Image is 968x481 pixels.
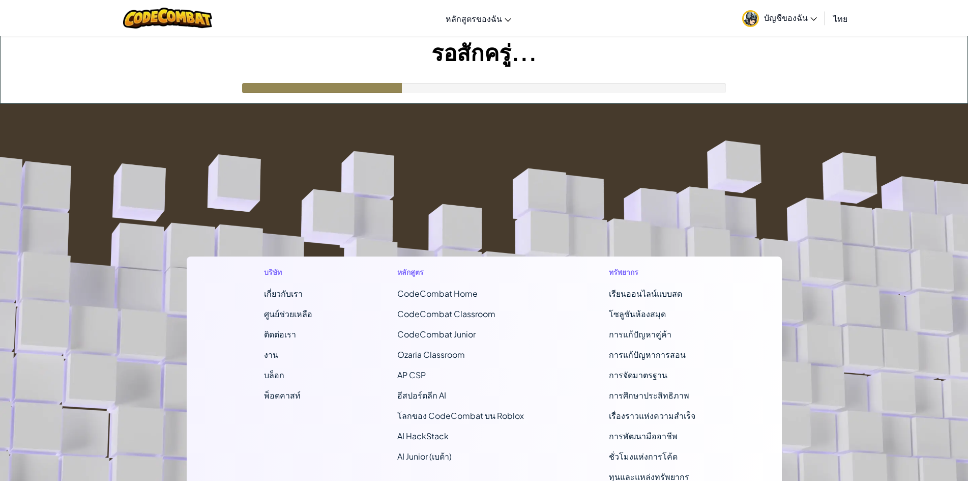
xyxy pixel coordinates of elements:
[397,349,465,360] a: Ozaria Classroom
[397,410,524,421] a: โลกของ CodeCombat บน Roblox
[264,267,312,277] h1: บริษัท
[397,329,476,339] a: CodeCombat Junior
[397,390,446,401] a: อีสปอร์ตลีก AI
[609,390,689,401] a: การศึกษาประสิทธิภาพ
[609,288,682,299] a: เรียนออนไลน์แบบสด
[1,36,967,68] h1: รอสักครู่...
[397,451,452,462] a: AI Junior (เบต้า)
[833,13,847,24] span: ไทย
[264,288,303,299] a: เกี่ยวกับเรา
[609,329,671,339] a: การแก้ปัญหาคู่ค้า
[264,329,296,339] span: ติดต่อเรา
[397,370,426,380] a: AP CSP
[609,308,666,319] a: โซลูชันห้องสมุด
[397,431,449,441] a: AI HackStack
[609,451,678,462] a: ชั่วโมงแห่งการโค้ด
[446,13,502,24] span: หลักสูตรของฉัน
[764,12,817,23] span: บัญชีของฉัน
[742,10,759,27] img: avatar
[609,370,667,380] a: การจัดมาตรฐาน
[609,431,678,441] a: การพัฒนามืออาชีพ
[609,349,686,360] a: การแก้ปัญหาการสอน
[397,288,478,299] span: CodeCombat Home
[737,2,822,34] a: บัญชีของฉัน
[828,5,853,32] a: ไทย
[397,308,495,319] a: CodeCombat Classroom
[264,308,312,319] a: ศูนย์ช่วยเหลือ
[609,410,695,421] a: เรื่องราวแห่งความสำเร็จ
[264,349,278,360] a: งาน
[123,8,212,29] img: CodeCombat logo
[441,5,516,32] a: หลักสูตรของฉัน
[609,267,704,277] h1: ทรัพยากร
[397,267,524,277] h1: หลักสูตร
[264,390,301,401] a: พ็อดคาสท์
[264,370,284,380] a: บล็อก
